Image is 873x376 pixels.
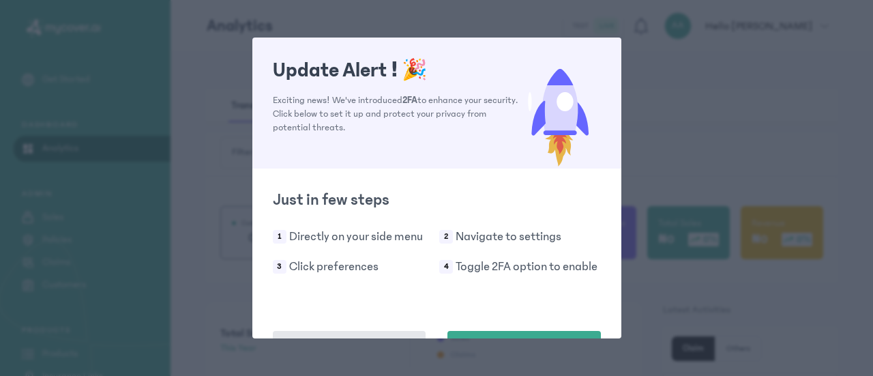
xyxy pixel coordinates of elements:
[289,257,379,276] p: Click preferences
[273,189,601,211] h2: Just in few steps
[273,331,426,365] button: Do this later
[456,227,561,246] p: Navigate to settings
[273,93,519,134] p: Exciting news! We've introduced to enhance your security. Click below to set it up and protect yo...
[439,230,453,244] span: 2
[273,260,286,274] span: 3
[456,257,597,276] p: Toggle 2FA option to enable
[439,260,453,274] span: 4
[447,331,601,365] button: Enable 2FA now
[273,58,519,83] h1: Update Alert !
[289,227,423,246] p: Directly on your side menu
[402,59,427,82] span: 🎉
[273,230,286,244] span: 1
[402,95,417,106] span: 2FA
